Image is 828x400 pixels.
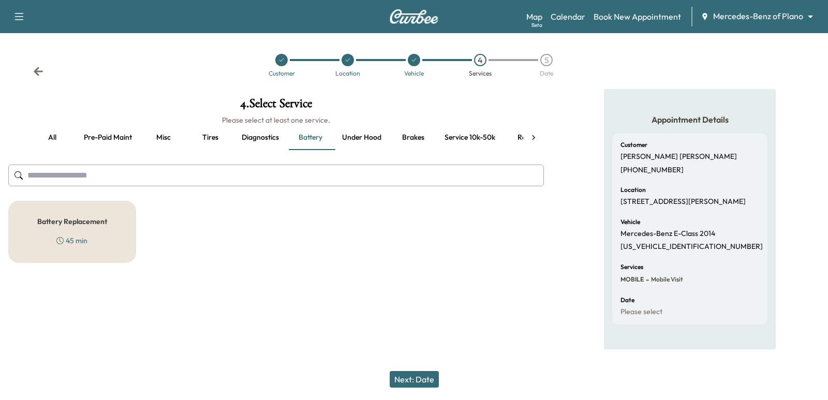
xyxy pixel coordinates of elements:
div: 4 [474,54,486,66]
button: Tires [187,125,233,150]
span: - [644,274,649,285]
p: Mercedes-Benz E-Class 2014 [620,229,715,239]
h6: Location [620,187,646,193]
h6: Customer [620,142,647,148]
p: Please select [620,307,662,317]
h6: Please select at least one service. [8,115,544,125]
button: all [29,125,76,150]
h1: 4 . Select Service [8,97,544,115]
button: Brakes [390,125,436,150]
span: MOBILE [620,275,644,284]
p: [US_VEHICLE_IDENTIFICATION_NUMBER] [620,242,763,251]
div: basic tabs example [29,125,523,150]
p: [PHONE_NUMBER] [620,166,684,175]
button: Diagnostics [233,125,287,150]
span: Mercedes-Benz of Plano [713,10,803,22]
h5: Appointment Details [612,114,767,125]
button: Next: Date [390,371,439,388]
div: Back [33,66,43,77]
a: Book New Appointment [594,10,681,23]
button: Recall [504,125,550,150]
div: Date [540,70,553,77]
div: Vehicle [404,70,424,77]
button: Pre-paid maint [76,125,140,150]
div: Services [469,70,492,77]
div: 5 [540,54,553,66]
div: 45 min [56,235,87,246]
h6: Date [620,297,634,303]
p: [STREET_ADDRESS][PERSON_NAME] [620,197,746,206]
div: Location [335,70,360,77]
div: Customer [269,70,295,77]
span: Mobile Visit [649,275,683,284]
h6: Services [620,264,643,270]
button: Battery [287,125,334,150]
p: [PERSON_NAME] [PERSON_NAME] [620,152,737,161]
button: Under hood [334,125,390,150]
div: Beta [531,21,542,29]
a: MapBeta [526,10,542,23]
a: Calendar [551,10,585,23]
button: Service 10k-50k [436,125,504,150]
h6: Vehicle [620,219,640,225]
h5: Battery Replacement [37,218,107,225]
button: Misc [140,125,187,150]
img: Curbee Logo [389,9,439,24]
